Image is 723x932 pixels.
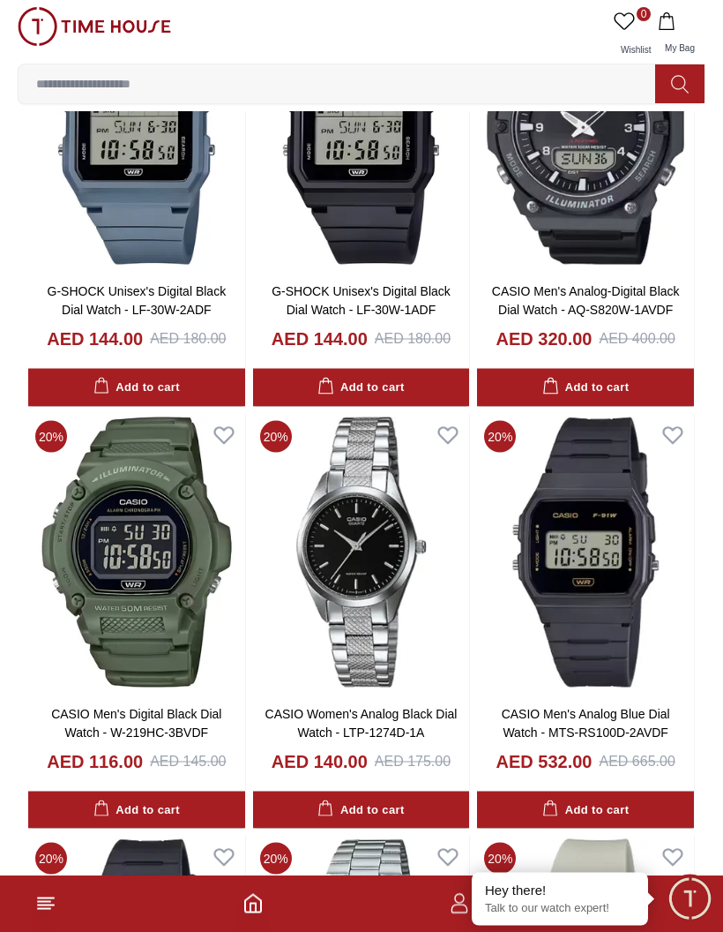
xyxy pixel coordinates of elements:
[637,7,651,21] span: 0
[610,7,654,64] a: 0Wishlist
[28,414,245,691] img: CASIO Men's Digital Black Dial Watch - W-219HC-3BVDF
[93,800,180,821] div: Add to cart
[485,882,635,899] div: Hey there!
[150,751,226,772] div: AED 145.00
[375,751,451,772] div: AED 175.00
[51,707,221,740] a: CASIO Men's Digital Black Dial Watch - W-219HC-3BVDF
[253,369,470,407] button: Add to cart
[265,707,458,740] a: CASIO Women's Analog Black Dial Watch - LTP-1274D-1A
[492,284,680,317] a: CASIO Men's Analog-Digital Black Dial Watch - AQ-S820W-1AVDF
[48,284,227,317] a: G-SHOCK Unisex's Digital Black Dial Watch - LF-30W-2ADF
[28,792,245,830] button: Add to cart
[272,749,368,774] h4: AED 140.00
[477,414,694,691] img: CASIO Men's Analog Blue Dial Watch - MTS-RS100D-2AVDF
[614,45,658,55] span: Wishlist
[272,327,368,351] h4: AED 144.00
[47,749,143,774] h4: AED 116.00
[35,421,67,453] span: 20 %
[242,893,264,914] a: Home
[484,421,516,453] span: 20 %
[253,414,470,691] img: CASIO Women's Analog Black Dial Watch - LTP-1274D-1A
[542,800,629,821] div: Add to cart
[253,792,470,830] button: Add to cart
[600,751,675,772] div: AED 665.00
[317,800,404,821] div: Add to cart
[600,328,675,349] div: AED 400.00
[18,7,171,46] img: ...
[485,901,635,916] p: Talk to our watch expert!
[375,328,451,349] div: AED 180.00
[484,843,516,875] span: 20 %
[496,749,593,774] h4: AED 532.00
[502,707,670,740] a: CASIO Men's Analog Blue Dial Watch - MTS-RS100D-2AVDF
[260,421,292,453] span: 20 %
[47,327,143,351] h4: AED 144.00
[150,328,226,349] div: AED 180.00
[666,875,714,923] div: Chat Widget
[272,284,451,317] a: G-SHOCK Unisex's Digital Black Dial Watch - LF-30W-1ADF
[35,843,67,875] span: 20 %
[93,378,180,398] div: Add to cart
[28,369,245,407] button: Add to cart
[260,843,292,875] span: 20 %
[496,327,593,351] h4: AED 320.00
[658,43,702,53] span: My Bag
[477,369,694,407] button: Add to cart
[477,792,694,830] button: Add to cart
[542,378,629,398] div: Add to cart
[317,378,404,398] div: Add to cart
[654,7,705,64] button: My Bag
